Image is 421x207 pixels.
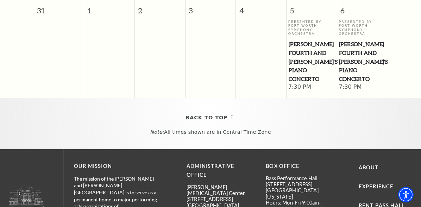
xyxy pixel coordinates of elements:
[339,40,385,83] span: [PERSON_NAME] Fourth and [PERSON_NAME]'s Piano Concerto
[359,183,394,189] a: Experience
[339,83,386,91] span: 7:30 PM
[288,83,335,91] span: 7:30 PM
[266,162,334,171] p: BOX OFFICE
[187,184,255,196] p: [PERSON_NAME][MEDICAL_DATA] Center
[150,129,164,135] em: Note:
[359,164,379,170] a: About
[187,196,255,202] p: [STREET_ADDRESS]
[186,113,228,122] span: Back To Top
[289,40,335,83] span: [PERSON_NAME] Fourth and [PERSON_NAME]'s Piano Concerto
[288,20,335,36] p: Presented By Fort Worth Symphony Orchestra
[339,20,386,36] p: Presented By Fort Worth Symphony Orchestra
[187,162,255,180] p: Administrative Office
[74,162,162,171] p: OUR MISSION
[266,181,334,187] p: [STREET_ADDRESS]
[266,187,334,200] p: [GEOGRAPHIC_DATA][US_STATE]
[266,175,334,181] p: Bass Performance Hall
[398,187,414,202] div: Accessibility Menu
[7,129,414,135] p: All times shown are in Central Time Zone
